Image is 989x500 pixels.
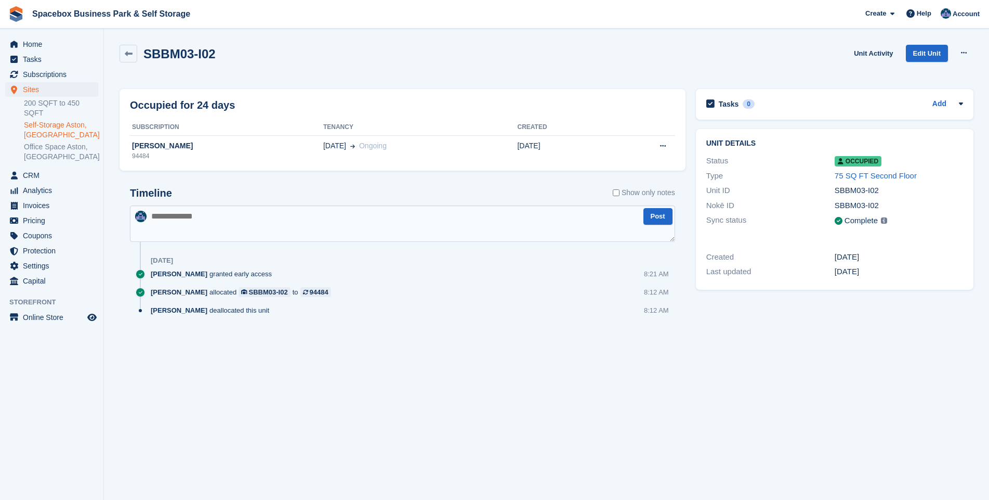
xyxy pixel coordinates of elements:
h2: Tasks [719,99,739,109]
input: Show only notes [613,187,619,198]
span: Home [23,37,85,52]
img: Daud [941,8,951,19]
span: Occupied [835,156,881,166]
a: menu [5,274,98,288]
span: Invoices [23,198,85,213]
div: Type [706,170,835,182]
span: Capital [23,274,85,288]
a: menu [5,82,98,97]
a: 75 SQ FT Second Floor [835,171,917,180]
div: 8:12 AM [644,287,669,297]
span: Tasks [23,52,85,67]
div: [DATE] [151,257,173,265]
a: 94484 [300,287,331,297]
span: Help [917,8,931,19]
th: Tenancy [323,119,518,136]
div: [DATE] [835,251,963,263]
a: menu [5,198,98,213]
h2: SBBM03-I02 [143,47,216,61]
div: allocated to [151,287,336,297]
div: 8:21 AM [644,269,669,279]
div: 0 [743,99,755,109]
a: Self-Storage Aston, [GEOGRAPHIC_DATA] [24,120,98,140]
div: Sync status [706,214,835,227]
span: Protection [23,243,85,258]
span: Storefront [9,297,103,307]
span: [PERSON_NAME] [151,287,207,297]
a: Preview store [86,311,98,324]
button: Post [643,208,672,225]
span: Ongoing [359,142,387,150]
span: CRM [23,168,85,183]
div: 94484 [130,151,323,161]
a: Office Space Aston, [GEOGRAPHIC_DATA] [24,142,98,162]
img: icon-info-grey-7440780725fd019a000dd9b08b2336e03edf1995a4989e88bcd33f0948082b44.svg [881,217,887,224]
a: menu [5,52,98,67]
a: menu [5,67,98,82]
span: Sites [23,82,85,97]
span: Coupons [23,228,85,243]
a: menu [5,183,98,198]
div: 8:12 AM [644,305,669,315]
div: Nokē ID [706,200,835,212]
span: Pricing [23,213,85,228]
div: Unit ID [706,185,835,197]
div: SBBM03-I02 [835,185,963,197]
span: [PERSON_NAME] [151,305,207,315]
a: menu [5,213,98,228]
div: [DATE] [835,266,963,278]
a: Unit Activity [850,45,897,62]
span: [PERSON_NAME] [151,269,207,279]
label: Show only notes [613,187,675,198]
a: Add [932,98,946,110]
th: Created [517,119,608,136]
a: menu [5,259,98,273]
a: menu [5,228,98,243]
span: Account [953,9,980,19]
a: menu [5,310,98,325]
div: [PERSON_NAME] [130,140,323,151]
span: Subscriptions [23,67,85,82]
span: Create [865,8,886,19]
span: Analytics [23,183,85,198]
a: Edit Unit [906,45,948,62]
h2: Unit details [706,139,963,148]
div: SBBM03-I02 [835,200,963,212]
a: menu [5,243,98,258]
a: menu [5,168,98,183]
div: Complete [845,215,878,227]
div: Status [706,155,835,167]
a: menu [5,37,98,52]
div: SBBM03-I02 [249,287,288,297]
span: [DATE] [323,140,346,151]
div: deallocated this unit [151,305,274,315]
span: Settings [23,259,85,273]
h2: Occupied for 24 days [130,97,235,113]
img: stora-icon-8386f47178a22dfd0bd8f6a31ec36ba5ce8667c1dd55bd0f319d3a0aa187defe.svg [8,6,24,22]
div: 94484 [310,287,328,297]
div: Created [706,251,835,263]
th: Subscription [130,119,323,136]
td: [DATE] [517,135,608,166]
img: Daud [135,211,147,222]
a: 200 SQFT to 450 SQFT [24,98,98,118]
a: SBBM03-I02 [239,287,291,297]
span: Online Store [23,310,85,325]
div: Last updated [706,266,835,278]
a: Spacebox Business Park & Self Storage [28,5,194,22]
div: granted early access [151,269,277,279]
h2: Timeline [130,187,172,199]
